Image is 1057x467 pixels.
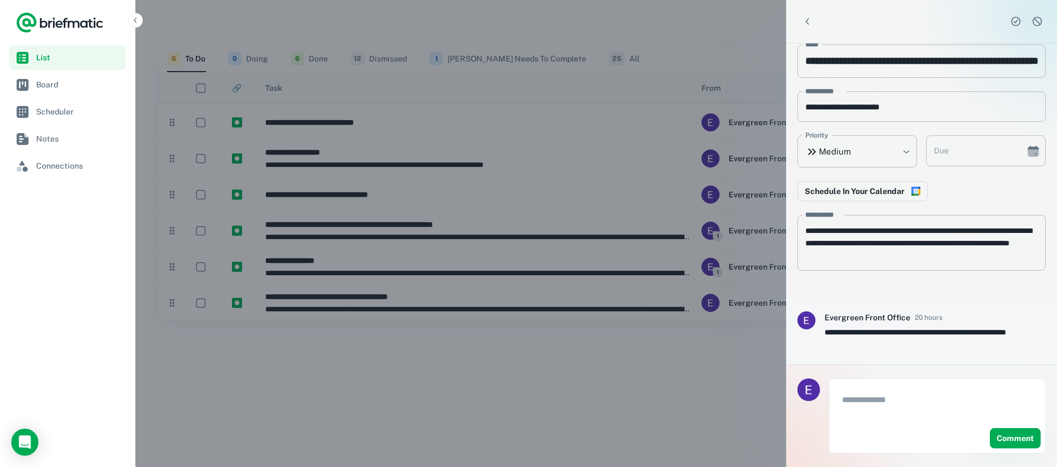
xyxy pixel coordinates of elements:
a: Logo [16,11,104,34]
a: Connections [9,153,126,178]
div: scrollable content [786,43,1057,364]
span: Board [36,78,121,91]
a: List [9,45,126,70]
button: Complete task [1007,13,1024,30]
span: Scheduler [36,105,121,118]
label: Priority [805,130,828,140]
img: ACg8ocKEnd85GMpc7C0H8eBAdxUFF5FG9_b1NjbhyUUEuV6RlVZoOA=s96-c [797,311,815,329]
button: Comment [990,428,1041,448]
button: Back [797,11,818,32]
span: List [36,51,121,64]
span: Connections [36,160,121,172]
span: Notes [36,133,121,145]
a: Notes [9,126,126,151]
img: Evergreen Front Office [797,378,820,401]
a: Scheduler [9,99,126,124]
h6: Evergreen Front Office [824,311,910,324]
div: Medium [797,135,917,168]
div: Load Chat [11,429,38,456]
button: Connect to Google Calendar to reserve time in your schedule to complete this work [797,181,928,201]
span: 20 hours [915,312,942,323]
button: Choose date [1022,140,1045,162]
button: Dismiss task [1029,13,1046,30]
a: Board [9,72,126,97]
